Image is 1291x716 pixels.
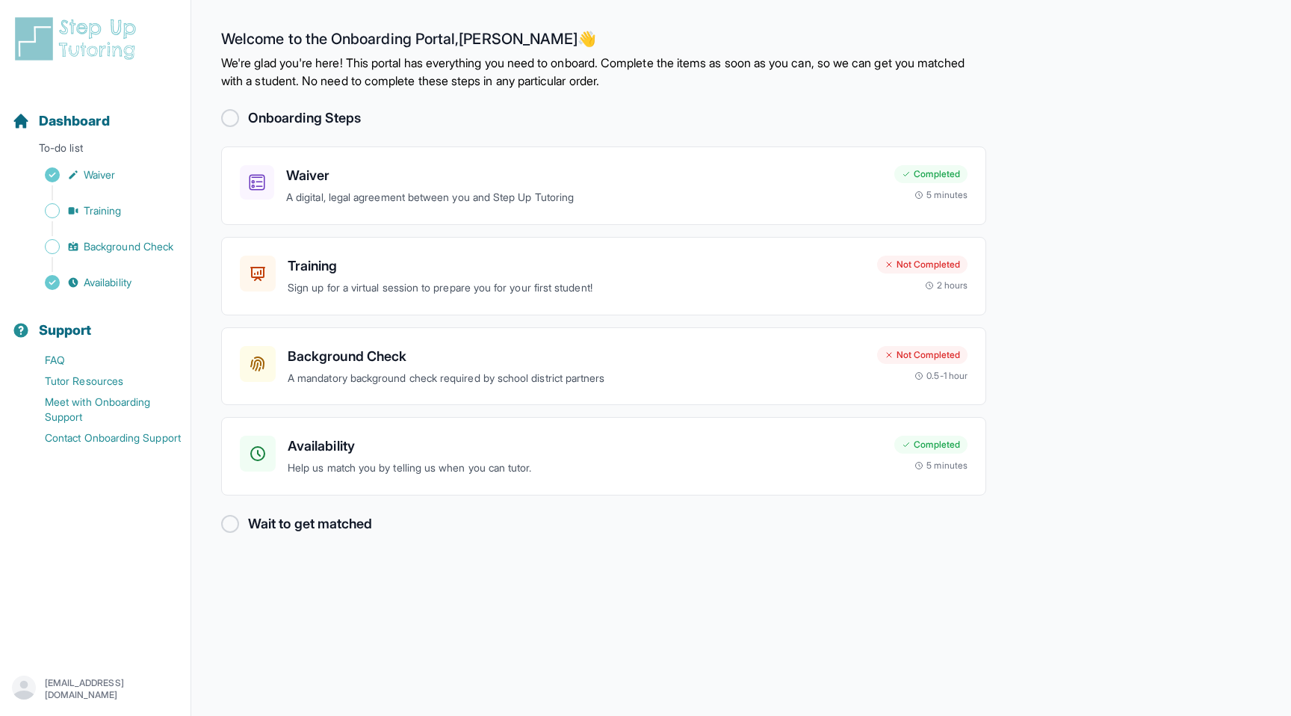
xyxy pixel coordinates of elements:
[84,203,122,218] span: Training
[12,15,145,63] img: logo
[221,30,986,54] h2: Welcome to the Onboarding Portal, [PERSON_NAME] 👋
[221,54,986,90] p: We're glad you're here! This portal has everything you need to onboard. Complete the items as soo...
[286,189,882,206] p: A digital, legal agreement between you and Step Up Tutoring
[12,236,191,257] a: Background Check
[84,239,173,254] span: Background Check
[39,320,92,341] span: Support
[248,108,361,129] h2: Onboarding Steps
[221,327,986,406] a: Background CheckA mandatory background check required by school district partnersNot Completed0.5...
[221,417,986,496] a: AvailabilityHelp us match you by telling us when you can tutor.Completed5 minutes
[925,280,968,291] div: 2 hours
[45,677,179,701] p: [EMAIL_ADDRESS][DOMAIN_NAME]
[914,460,968,472] div: 5 minutes
[877,346,968,364] div: Not Completed
[12,111,110,132] a: Dashboard
[12,676,179,703] button: [EMAIL_ADDRESS][DOMAIN_NAME]
[12,350,191,371] a: FAQ
[288,256,865,277] h3: Training
[6,87,185,138] button: Dashboard
[914,189,968,201] div: 5 minutes
[12,164,191,185] a: Waiver
[288,460,882,477] p: Help us match you by telling us when you can tutor.
[914,370,968,382] div: 0.5-1 hour
[12,371,191,392] a: Tutor Resources
[288,436,882,457] h3: Availability
[12,392,191,428] a: Meet with Onboarding Support
[221,237,986,315] a: TrainingSign up for a virtual session to prepare you for your first student!Not Completed2 hours
[84,275,131,290] span: Availability
[84,167,115,182] span: Waiver
[288,346,865,367] h3: Background Check
[221,146,986,225] a: WaiverA digital, legal agreement between you and Step Up TutoringCompleted5 minutes
[6,296,185,347] button: Support
[877,256,968,274] div: Not Completed
[12,200,191,221] a: Training
[6,141,185,161] p: To-do list
[288,280,865,297] p: Sign up for a virtual session to prepare you for your first student!
[288,370,865,387] p: A mandatory background check required by school district partners
[894,436,968,454] div: Completed
[894,165,968,183] div: Completed
[12,428,191,448] a: Contact Onboarding Support
[12,272,191,293] a: Availability
[286,165,882,186] h3: Waiver
[39,111,110,132] span: Dashboard
[248,513,372,534] h2: Wait to get matched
